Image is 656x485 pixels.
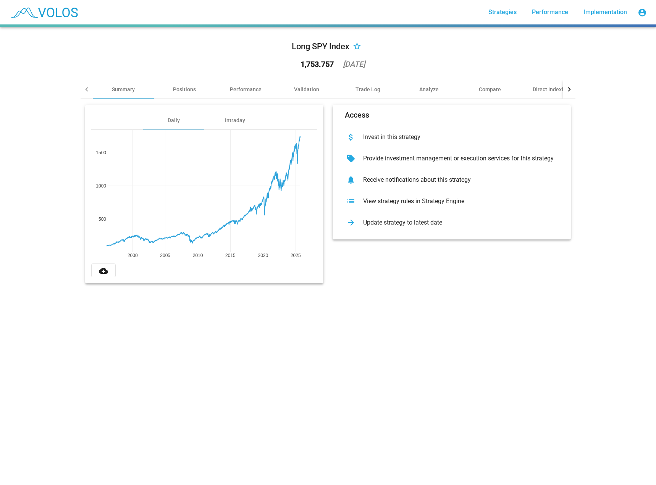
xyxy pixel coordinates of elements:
div: Long SPY Index [292,40,349,53]
span: Implementation [583,8,627,16]
button: Update strategy to latest date [339,212,565,233]
summary: DailyIntradayAccessInvest in this strategyProvide investment management or execution services for... [81,99,575,289]
a: Implementation [577,5,633,19]
div: Direct Indexing [533,86,569,93]
div: View strategy rules in Strategy Engine [357,197,559,205]
button: Provide investment management or execution services for this strategy [339,148,565,169]
mat-icon: list [345,195,357,207]
a: Strategies [482,5,523,19]
div: Update strategy to latest date [357,219,559,226]
mat-icon: star_border [352,42,362,52]
button: View strategy rules in Strategy Engine [339,191,565,212]
div: Provide investment management or execution services for this strategy [357,155,559,162]
div: Receive notifications about this strategy [357,176,559,184]
div: Trade Log [355,86,380,93]
mat-icon: attach_money [345,131,357,143]
div: Invest in this strategy [357,133,559,141]
div: Summary [112,86,135,93]
div: Compare [479,86,501,93]
mat-icon: account_circle [638,8,647,17]
div: Performance [230,86,262,93]
button: Receive notifications about this strategy [339,169,565,191]
mat-icon: notifications [345,174,357,186]
div: Positions [173,86,196,93]
img: blue_transparent.png [6,3,82,22]
mat-icon: cloud_download [99,266,108,275]
div: Intraday [225,116,245,124]
div: Daily [168,116,180,124]
div: [DATE] [343,60,365,68]
div: Validation [294,86,319,93]
mat-card-title: Access [345,111,369,119]
span: Strategies [488,8,517,16]
mat-icon: sell [345,152,357,165]
span: Performance [532,8,568,16]
div: 1,753.757 [301,60,334,68]
mat-icon: arrow_forward [345,217,357,229]
a: Performance [526,5,574,19]
button: Invest in this strategy [339,126,565,148]
div: Analyze [419,86,439,93]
